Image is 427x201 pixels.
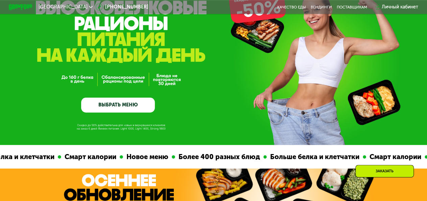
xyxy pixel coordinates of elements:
a: ВЫБРАТЬ МЕНЮ [81,98,155,112]
a: [PHONE_NUMBER] [96,3,148,10]
div: поставщикам [337,5,367,9]
div: Новое меню [122,152,171,162]
div: Личный кабинет [382,3,418,10]
a: Вендинги [311,5,332,9]
div: Больше белка и клетчатки [266,152,362,162]
span: [GEOGRAPHIC_DATA] [39,5,88,9]
div: Смарт калории [365,152,424,162]
div: Заказать [355,165,414,177]
a: Качество еды [277,5,306,9]
div: Смарт калории [61,152,119,162]
div: Более 400 разных блюд [174,152,263,162]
